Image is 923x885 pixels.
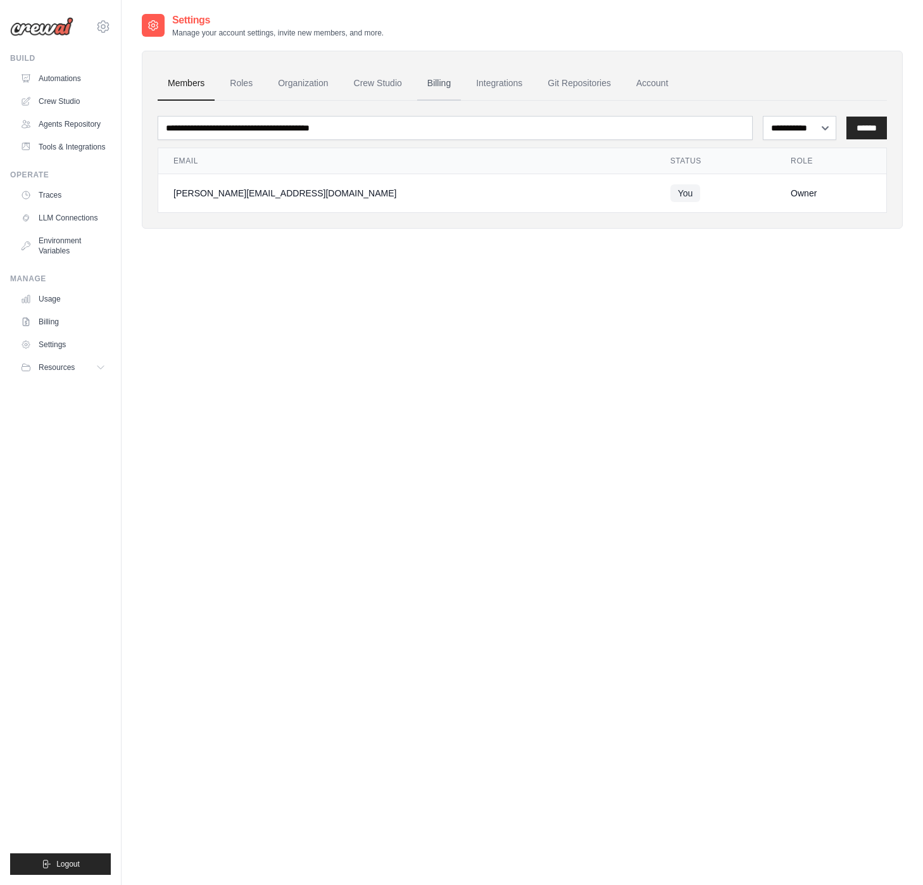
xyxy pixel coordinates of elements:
[39,362,75,372] span: Resources
[15,91,111,111] a: Crew Studio
[158,148,655,174] th: Email
[417,67,461,101] a: Billing
[10,274,111,284] div: Manage
[15,137,111,157] a: Tools & Integrations
[775,148,886,174] th: Role
[56,859,80,869] span: Logout
[158,67,215,101] a: Members
[466,67,532,101] a: Integrations
[670,184,701,202] span: You
[655,148,775,174] th: Status
[15,114,111,134] a: Agents Repository
[172,13,384,28] h2: Settings
[626,67,679,101] a: Account
[173,187,640,200] div: [PERSON_NAME][EMAIL_ADDRESS][DOMAIN_NAME]
[220,67,263,101] a: Roles
[15,357,111,378] button: Resources
[15,68,111,89] a: Automations
[268,67,338,101] a: Organization
[10,53,111,63] div: Build
[10,853,111,875] button: Logout
[15,185,111,205] a: Traces
[15,231,111,261] a: Environment Variables
[15,289,111,309] a: Usage
[537,67,621,101] a: Git Repositories
[791,187,871,200] div: Owner
[344,67,412,101] a: Crew Studio
[15,208,111,228] a: LLM Connections
[15,334,111,355] a: Settings
[172,28,384,38] p: Manage your account settings, invite new members, and more.
[10,170,111,180] div: Operate
[15,312,111,332] a: Billing
[10,17,73,36] img: Logo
